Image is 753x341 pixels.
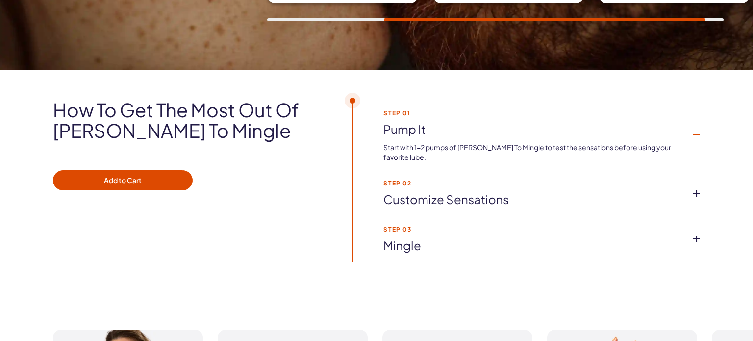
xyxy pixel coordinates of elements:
[53,170,193,191] button: Add to Cart
[383,191,684,208] a: Customize Sensations
[383,143,684,162] p: Start with 1-2 pumps of [PERSON_NAME] To Mingle to test the sensations before using your favorite...
[383,226,684,233] strong: Step 03
[383,121,684,138] a: Pump It
[383,180,684,186] strong: Step 02
[383,110,684,116] strong: Step 01
[383,237,684,254] a: Mingle
[53,100,325,141] h2: How to get the most out of [PERSON_NAME] to Mingle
